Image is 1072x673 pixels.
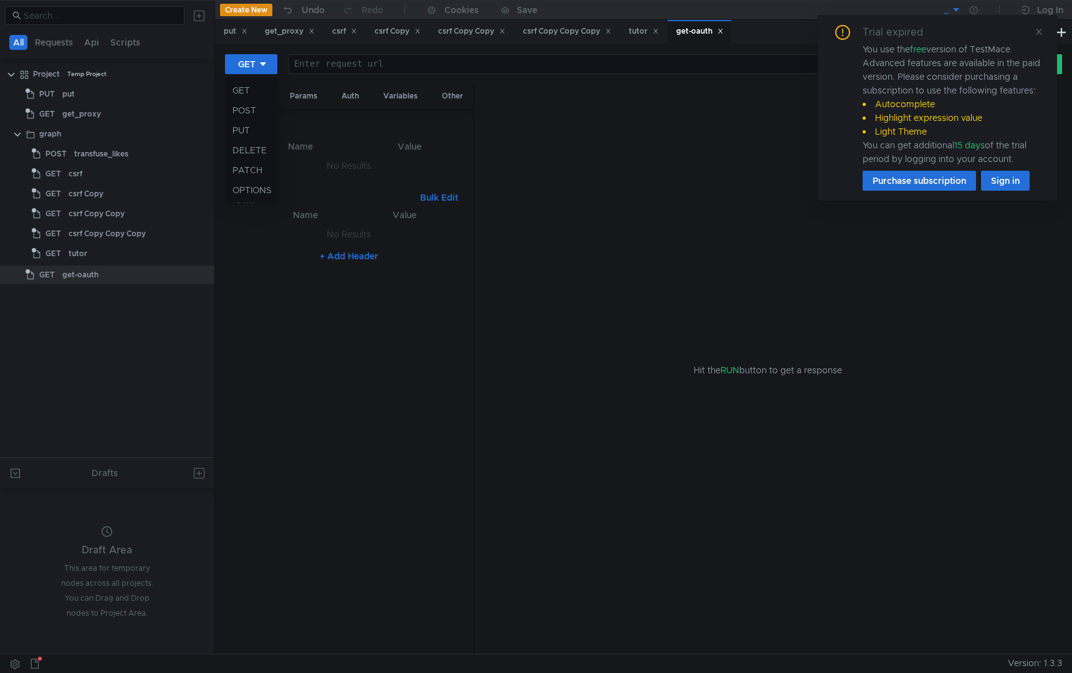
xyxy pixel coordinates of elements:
li: POST [225,100,279,120]
li: PATCH [225,160,279,180]
li: DELETE [225,140,279,160]
li: GET [225,80,279,100]
li: PUT [225,120,279,140]
li: OPTIONS [225,180,279,200]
